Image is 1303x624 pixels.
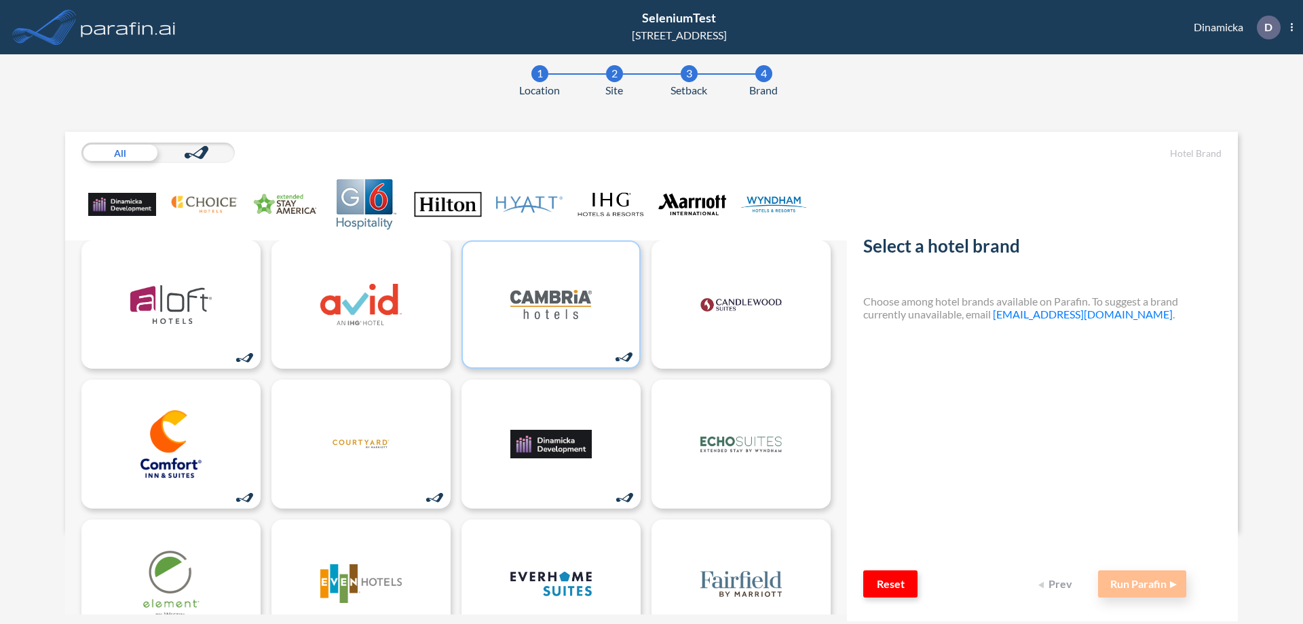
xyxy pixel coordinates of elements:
span: SeleniumTest [642,10,716,25]
span: Brand [749,82,778,98]
img: Wyndham [740,179,808,230]
div: 3 [681,65,698,82]
img: Hilton [414,179,482,230]
h5: Hotel Brand [863,148,1222,160]
h2: Select a hotel brand [863,236,1222,262]
img: Hyatt [495,179,563,230]
div: 1 [531,65,548,82]
img: logo [78,14,178,41]
img: logo [700,410,782,478]
span: Location [519,82,560,98]
img: Extended Stay America [251,179,319,230]
h4: Choose among hotel brands available on Parafin. To suggest a brand currently unavailable, email . [863,295,1222,320]
img: logo [510,271,592,339]
img: logo [700,271,782,339]
img: logo [130,410,212,478]
img: logo [320,271,402,339]
div: Dinamicka [1173,16,1293,39]
img: logo [320,550,402,618]
p: D [1264,21,1272,33]
img: Marriott [658,179,726,230]
img: G6 Hospitality [333,179,400,230]
img: .Dev Family [88,179,156,230]
div: 4 [755,65,772,82]
img: logo [510,410,592,478]
span: Site [605,82,623,98]
img: logo [700,550,782,618]
span: Setback [671,82,707,98]
a: [EMAIL_ADDRESS][DOMAIN_NAME] [993,308,1173,320]
div: [STREET_ADDRESS] [632,27,727,43]
button: Run Parafin [1098,570,1186,598]
button: Prev [1030,570,1084,598]
button: Reset [863,570,918,598]
img: logo [130,271,212,339]
img: logo [320,410,402,478]
div: 2 [606,65,623,82]
img: logo [130,550,212,618]
div: All [81,143,158,163]
img: logo [510,550,592,618]
img: Choice [170,179,238,230]
img: IHG [577,179,645,230]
